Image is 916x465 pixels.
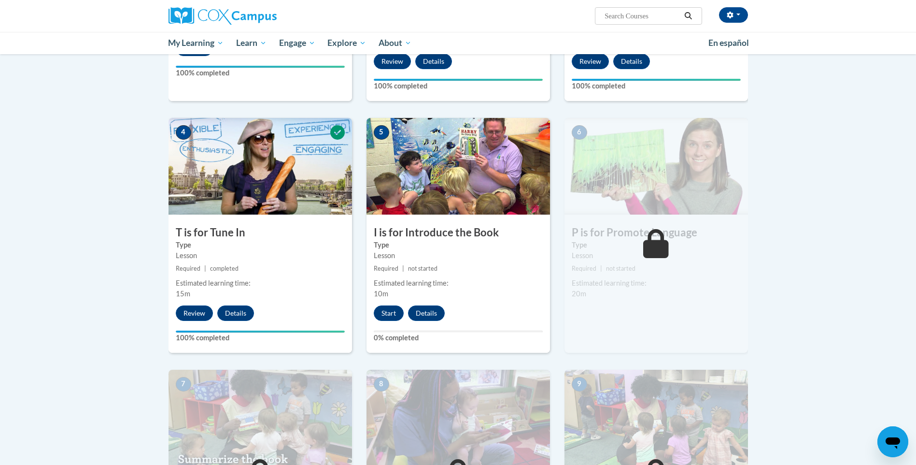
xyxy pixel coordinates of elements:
button: Details [217,305,254,321]
span: | [600,265,602,272]
span: not started [408,265,437,272]
span: 20m [572,290,586,298]
div: Lesson [572,250,741,261]
div: Your progress [176,331,345,333]
span: 7 [176,377,191,392]
div: Lesson [176,250,345,261]
span: Required [572,265,596,272]
a: My Learning [162,32,230,54]
span: 15m [176,290,190,298]
button: Details [408,305,445,321]
div: Your progress [572,79,741,81]
span: 10m [374,290,388,298]
span: Learn [236,37,267,49]
label: 100% completed [572,81,741,91]
div: Estimated learning time: [572,278,741,289]
button: Account Settings [719,7,748,23]
span: | [204,265,206,272]
span: En español [708,38,749,48]
label: 100% completed [176,333,345,343]
label: Type [374,240,543,250]
img: Course Image [564,118,748,215]
span: Explore [327,37,366,49]
h3: P is for Promote Language [564,225,748,240]
button: Details [415,54,452,69]
h3: I is for Introduce the Book [366,225,550,240]
span: 8 [374,377,389,392]
div: Your progress [374,79,543,81]
label: 0% completed [374,333,543,343]
div: Estimated learning time: [374,278,543,289]
span: not started [606,265,635,272]
input: Search Courses [604,10,681,22]
div: Estimated learning time: [176,278,345,289]
span: 4 [176,125,191,140]
span: Engage [279,37,315,49]
span: 5 [374,125,389,140]
a: Engage [273,32,322,54]
img: Cox Campus [169,7,277,25]
label: Type [572,240,741,250]
img: Course Image [169,118,352,215]
div: Your progress [176,66,345,68]
button: Review [374,54,411,69]
span: Required [374,265,398,272]
span: 9 [572,377,587,392]
button: Review [572,54,609,69]
span: About [379,37,411,49]
label: 100% completed [176,68,345,78]
button: Search [681,10,695,22]
button: Details [613,54,650,69]
div: Lesson [374,250,543,261]
a: Learn [230,32,273,54]
label: Type [176,240,345,250]
img: Course Image [366,118,550,215]
span: 6 [572,125,587,140]
span: completed [210,265,239,272]
a: En español [702,33,755,53]
label: 100% completed [374,81,543,91]
div: Main menu [154,32,762,54]
span: Required [176,265,200,272]
button: Start [374,305,404,321]
button: Review [176,305,213,321]
span: My Learning [168,37,224,49]
a: Explore [321,32,372,54]
iframe: Button to launch messaging window [877,426,908,457]
h3: T is for Tune In [169,225,352,240]
a: Cox Campus [169,7,352,25]
a: About [372,32,418,54]
span: | [402,265,404,272]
